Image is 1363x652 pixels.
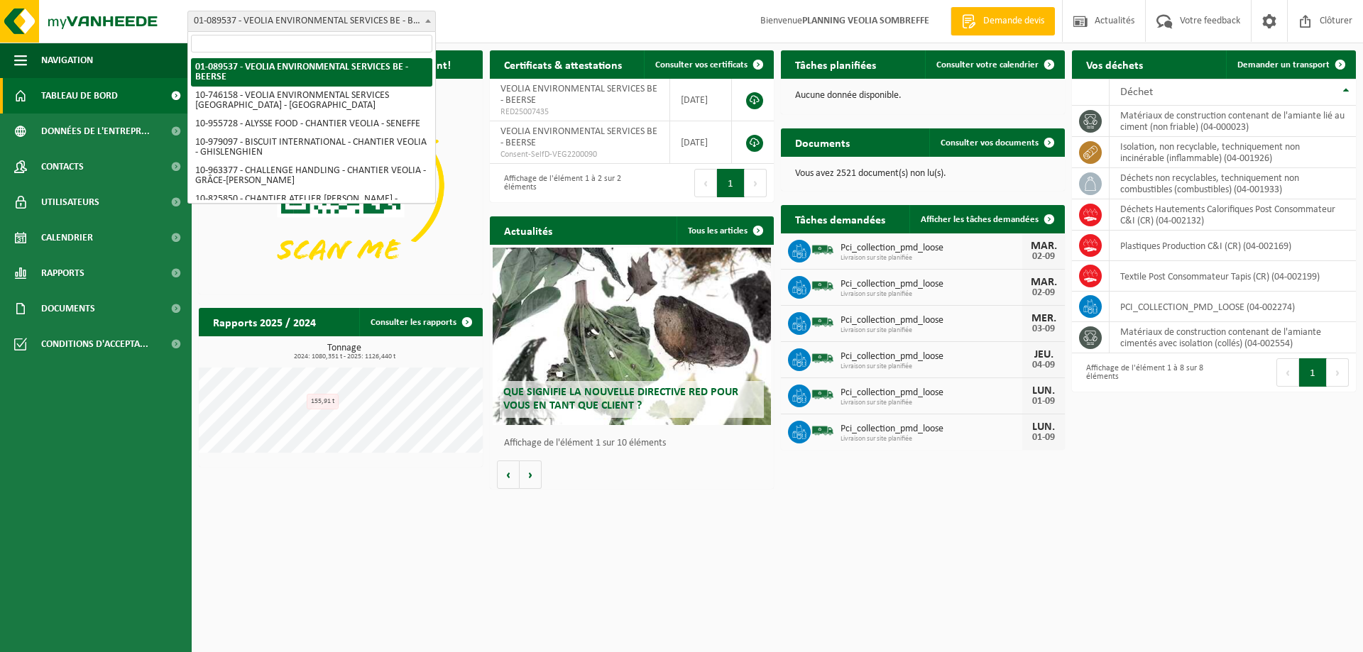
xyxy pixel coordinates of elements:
button: 1 [717,169,745,197]
img: BL-SO-LV [811,382,835,407]
h2: Rapports 2025 / 2024 [199,308,330,336]
img: BL-SO-LV [811,310,835,334]
a: Consulter votre calendrier [925,50,1063,79]
span: Déchet [1120,87,1153,98]
span: Consulter vos certificats [655,60,748,70]
span: VEOLIA ENVIRONMENTAL SERVICES BE - BEERSE [500,84,657,106]
span: Contacts [41,149,84,184]
div: 04-09 [1029,360,1058,370]
a: Consulter les rapports [359,308,481,336]
td: déchets non recyclables, techniquement non combustibles (combustibles) (04-001933) [1110,168,1356,199]
td: Déchets Hautements Calorifiques Post Consommateur C&I (CR) (04-002132) [1110,199,1356,231]
img: BL-SO-LV [811,419,835,443]
div: MER. [1029,313,1058,324]
div: 02-09 [1029,252,1058,262]
td: isolation, non recyclable, techniquement non incinérable (inflammable) (04-001926) [1110,137,1356,168]
div: Affichage de l'élément 1 à 2 sur 2 éléments [497,167,625,199]
h2: Tâches demandées [781,205,899,233]
h2: Documents [781,128,864,156]
span: 01-089537 - VEOLIA ENVIRONMENTAL SERVICES BE - BEERSE [188,11,435,31]
a: Demande devis [951,7,1055,35]
span: VEOLIA ENVIRONMENTAL SERVICES BE - BEERSE [500,126,657,148]
span: 2024: 1080,351 t - 2025: 1126,440 t [206,353,483,360]
span: Documents [41,291,95,326]
a: Afficher les tâches demandées [909,205,1063,233]
a: Tous les articles [677,216,772,245]
p: Aucune donnée disponible. [795,91,1051,101]
span: Consulter votre calendrier [936,60,1039,70]
span: RED25007435 [500,106,659,118]
span: Navigation [41,43,93,78]
p: Affichage de l'élément 1 sur 10 éléments [504,438,767,448]
td: matériaux de construction contenant de l'amiante lié au ciment (non friable) (04-000023) [1110,106,1356,137]
li: 10-955728 - ALYSSE FOOD - CHANTIER VEOLIA - SENEFFE [191,115,432,133]
button: Volgende [520,460,542,489]
span: Pci_collection_pmd_loose [841,387,1022,399]
div: LUN. [1029,385,1058,397]
td: [DATE] [670,121,732,164]
div: LUN. [1029,421,1058,433]
span: Conditions d'accepta... [41,326,148,362]
strong: PLANNING VEOLIA SOMBREFFE [802,16,929,26]
span: Afficher les tâches demandées [921,215,1039,224]
span: Données de l'entrepr... [41,114,150,149]
button: Next [745,169,767,197]
button: Previous [1276,358,1299,387]
button: 1 [1299,358,1327,387]
td: [DATE] [670,79,732,121]
span: Utilisateurs [41,184,99,220]
span: Pci_collection_pmd_loose [841,315,1022,326]
h3: Tonnage [206,343,483,360]
h2: Certificats & attestations [490,50,636,78]
div: JEU. [1029,349,1058,360]
li: 10-979097 - BISCUIT INTERNATIONAL - CHANTIER VEOLIA - GHISLENGHIEN [191,133,432,162]
span: Livraison sur site planifiée [841,435,1022,443]
td: Plastiques Production C&I (CR) (04-002169) [1110,231,1356,261]
h2: Actualités [490,216,566,244]
a: Consulter vos documents [929,128,1063,157]
span: Calendrier [41,220,93,255]
span: Pci_collection_pmd_loose [841,243,1022,254]
div: Affichage de l'élément 1 à 8 sur 8 éléments [1079,357,1207,388]
span: Que signifie la nouvelle directive RED pour vous en tant que client ? [503,387,738,411]
h2: Vos déchets [1072,50,1157,78]
span: Livraison sur site planifiée [841,254,1022,263]
p: Vous avez 2521 document(s) non lu(s). [795,169,1051,179]
li: 10-746158 - VEOLIA ENVIRONMENTAL SERVICES [GEOGRAPHIC_DATA] - [GEOGRAPHIC_DATA] [191,87,432,115]
li: 01-089537 - VEOLIA ENVIRONMENTAL SERVICES BE - BEERSE [191,58,432,87]
div: 155,91 t [307,394,339,409]
span: 01-089537 - VEOLIA ENVIRONMENTAL SERVICES BE - BEERSE [187,11,436,32]
h2: Tâches planifiées [781,50,890,78]
span: Pci_collection_pmd_loose [841,351,1022,363]
span: Pci_collection_pmd_loose [841,424,1022,435]
span: Consent-SelfD-VEG2200090 [500,149,659,160]
td: Textile Post Consommateur Tapis (CR) (04-002199) [1110,261,1356,292]
a: Que signifie la nouvelle directive RED pour vous en tant que client ? [493,248,771,425]
span: Tableau de bord [41,78,118,114]
span: Consulter vos documents [941,138,1039,148]
button: Vorige [497,460,520,489]
span: Livraison sur site planifiée [841,326,1022,335]
img: BL-SO-LV [811,238,835,262]
td: PCI_COLLECTION_PMD_LOOSE (04-002274) [1110,292,1356,322]
span: Livraison sur site planifiée [841,363,1022,371]
span: Demande devis [980,14,1048,28]
div: 03-09 [1029,324,1058,334]
div: 01-09 [1029,433,1058,443]
li: 10-825850 - CHANTIER ATELIER [PERSON_NAME] - VEOLIA - WAREMME [191,190,432,219]
a: Demander un transport [1226,50,1354,79]
div: 01-09 [1029,397,1058,407]
img: BL-SO-LV [811,274,835,298]
img: BL-SO-LV [811,346,835,370]
td: matériaux de construction contenant de l'amiante cimentés avec isolation (collés) (04-002554) [1110,322,1356,353]
span: Pci_collection_pmd_loose [841,279,1022,290]
a: Consulter vos certificats [644,50,772,79]
span: Livraison sur site planifiée [841,399,1022,407]
span: Demander un transport [1237,60,1330,70]
li: 10-963377 - CHALLENGE HANDLING - CHANTIER VEOLIA - GRÂCE-[PERSON_NAME] [191,162,432,190]
button: Next [1327,358,1349,387]
div: MAR. [1029,277,1058,288]
span: Livraison sur site planifiée [841,290,1022,299]
div: 02-09 [1029,288,1058,298]
button: Previous [694,169,717,197]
